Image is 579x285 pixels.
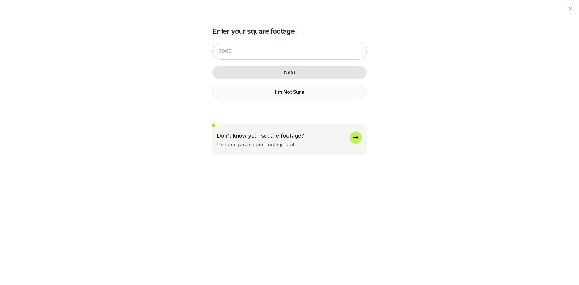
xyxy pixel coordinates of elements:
[212,66,367,79] button: Next
[217,141,294,148] div: Use our yard square footage tool
[212,85,367,99] button: I'm Not Sure
[217,131,304,140] p: Don't know your square footage?
[212,27,367,36] h2: Enter your square footage
[212,124,367,155] button: Don't know your square footage?Use our yard square footage tool
[212,43,367,60] input: 2000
